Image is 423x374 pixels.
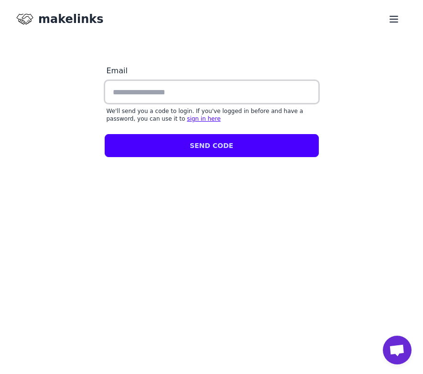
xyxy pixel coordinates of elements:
h1: makelinks [38,11,104,27]
img: makelinks [15,10,34,29]
a: sign in here [187,115,220,122]
button: Send code [105,134,319,157]
p: We'll send you a code to login. If you've logged in before and have a password, you can use it to [107,107,317,123]
label: Email [105,61,319,80]
a: Open chat [383,336,412,364]
a: makelinksmakelinks [15,10,104,29]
